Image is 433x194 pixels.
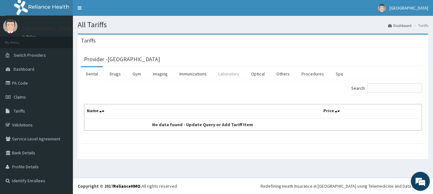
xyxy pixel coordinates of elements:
[331,67,348,81] a: Spa
[412,23,428,28] li: Tariffs
[113,183,140,189] a: RelianceHMO
[378,4,386,12] img: User Image
[81,67,103,81] a: Dental
[388,23,411,28] a: Dashboard
[73,178,433,194] footer: All rights reserved.
[81,38,96,43] h3: Tariffs
[14,52,46,58] span: Switch Providers
[127,67,146,81] a: Gym
[105,67,126,81] a: Drugs
[3,19,17,33] img: User Image
[351,83,422,93] label: Search:
[84,119,321,131] td: No data found - Update Query or Add Tariff Item
[174,67,212,81] a: Immunizations
[213,67,244,81] a: Laboratory
[390,5,428,11] span: [GEOGRAPHIC_DATA]
[367,83,422,93] input: Search:
[246,67,270,81] a: Optical
[84,104,321,119] th: Name
[22,26,74,31] p: [GEOGRAPHIC_DATA]
[14,108,25,114] span: Tariffs
[78,183,142,189] strong: Copyright © 2017 .
[148,67,173,81] a: Imaging
[320,104,422,119] th: Price
[296,67,329,81] a: Procedures
[22,35,37,39] a: Online
[14,94,26,100] span: Claims
[84,56,160,62] h3: Provider - [GEOGRAPHIC_DATA]
[14,66,34,72] span: Dashboard
[78,21,428,29] h1: All Tariffs
[261,183,428,189] div: Redefining Heath Insurance in [GEOGRAPHIC_DATA] using Telemedicine and Data Science!
[271,67,295,81] a: Others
